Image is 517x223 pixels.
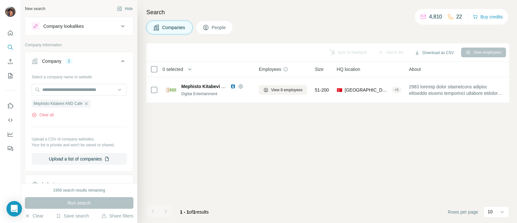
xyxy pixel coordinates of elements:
[315,66,323,72] span: Size
[5,41,16,53] button: Search
[271,87,302,93] span: View 8 employees
[146,8,509,17] h4: Search
[5,128,16,140] button: Dashboard
[230,84,236,89] img: LinkedIn logo
[181,91,251,97] div: Digital Entertainment
[32,112,54,118] button: Clear all
[315,87,329,93] span: 51-200
[42,181,58,187] div: Industry
[32,142,127,148] p: Your list is private and won't be saved or shared.
[5,100,16,112] button: Use Surfe on LinkedIn
[56,213,89,219] button: Save search
[25,213,43,219] button: Clear
[193,209,195,215] span: 1
[5,114,16,126] button: Use Surfe API
[25,42,133,48] p: Company information
[43,23,84,29] div: Company lookalikes
[5,143,16,154] button: Feedback
[189,209,193,215] span: of
[409,84,505,96] span: 2983 loremip dolor sitametcons adipisc elitseddo eiusmo temporinci utlabore etdolore Magnaali eni...
[34,101,82,106] span: Mephisto Kitabevi AND Cafe
[337,87,342,93] span: 🇹🇷
[32,153,127,165] button: Upload a list of companies
[25,53,133,72] button: Company1
[259,85,307,95] button: View 8 employees
[32,72,127,80] div: Select a company name or website
[163,66,183,72] span: 0 selected
[392,87,401,93] div: + 5
[181,84,242,89] span: Mephisto Kitabevi AND Cafe
[410,48,458,58] button: Download as CSV
[65,58,73,64] div: 1
[162,24,186,31] span: Companies
[456,13,462,21] p: 22
[180,209,189,215] span: 1 - 1
[25,18,133,34] button: Company lookalikes
[25,176,133,192] button: Industry
[53,187,105,193] div: 1956 search results remaining
[5,56,16,67] button: Enrich CSV
[345,87,389,93] span: [GEOGRAPHIC_DATA], [GEOGRAPHIC_DATA]
[5,70,16,82] button: My lists
[429,13,442,21] p: 4,810
[6,201,22,217] div: Open Intercom Messenger
[409,66,421,72] span: About
[32,136,127,142] p: Upload a CSV of company websites.
[448,209,478,215] span: Rows per page
[5,6,16,17] img: Avatar
[212,24,227,31] span: People
[259,66,281,72] span: Employees
[42,58,61,64] div: Company
[337,66,360,72] span: HQ location
[101,213,133,219] button: Share filters
[112,4,137,14] button: Hide
[488,208,493,215] p: 10
[166,85,176,95] img: Logo of Mephisto Kitabevi AND Cafe
[25,6,45,12] div: New search
[5,27,16,39] button: Quick start
[473,12,503,21] button: Buy credits
[180,209,209,215] span: results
